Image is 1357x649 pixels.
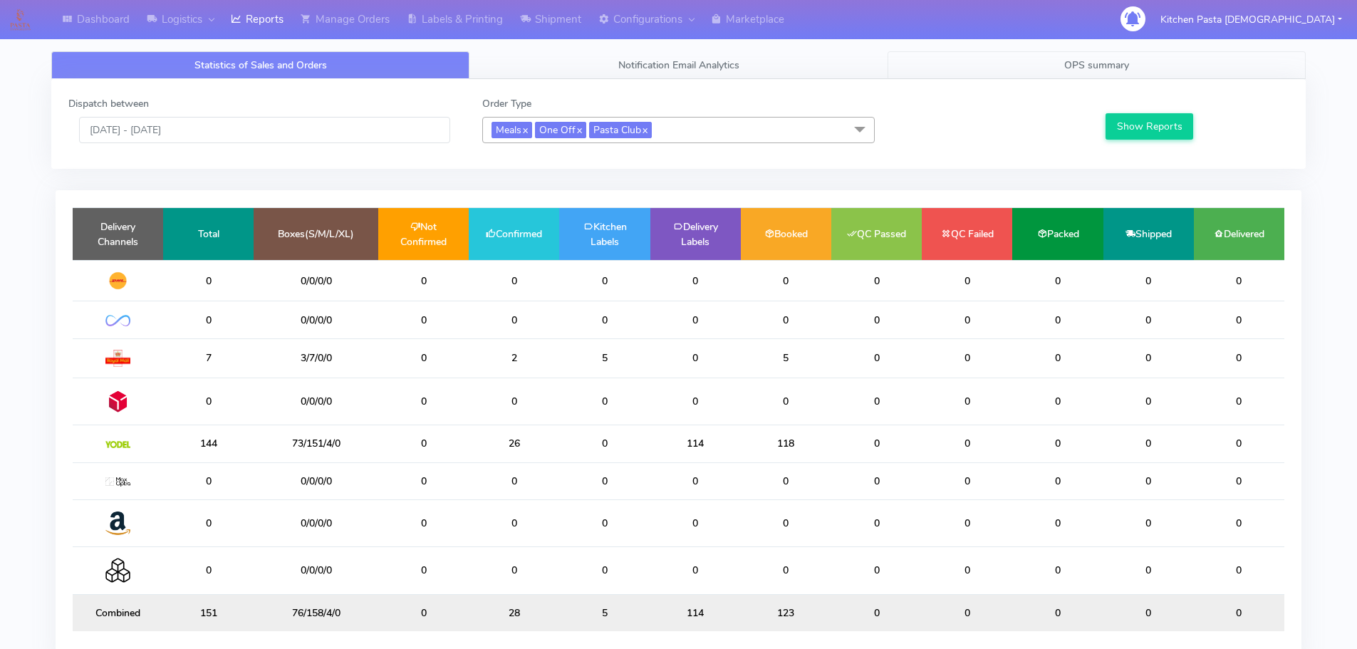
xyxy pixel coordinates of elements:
td: 123 [741,594,831,631]
td: 0 [650,547,741,594]
td: 0 [559,547,650,594]
img: Yodel [105,441,130,448]
td: 0 [378,378,469,425]
td: 0 [741,547,831,594]
td: 0 [922,425,1012,462]
button: Show Reports [1106,113,1193,140]
a: x [576,122,582,137]
td: 0 [831,378,922,425]
td: 0 [378,547,469,594]
td: 0 [1012,260,1103,301]
td: 0 [378,301,469,338]
td: Packed [1012,208,1103,260]
td: 0 [1194,338,1284,378]
td: 0 [378,260,469,301]
td: 0 [922,378,1012,425]
td: 0 [831,260,922,301]
td: 0/0/0/0 [254,462,378,499]
span: OPS summary [1064,58,1129,72]
td: QC Failed [922,208,1012,260]
td: 0 [650,462,741,499]
td: 0/0/0/0 [254,378,378,425]
td: 0 [163,260,254,301]
td: 0 [1012,462,1103,499]
img: MaxOptra [105,477,130,487]
td: 76/158/4/0 [254,594,378,631]
td: 114 [650,425,741,462]
td: 0 [1103,499,1194,546]
td: 0 [469,547,559,594]
td: 0 [922,547,1012,594]
td: 0 [1103,547,1194,594]
img: OnFleet [105,315,130,327]
td: 0 [559,425,650,462]
td: 0 [378,499,469,546]
td: 0 [650,301,741,338]
span: Notification Email Analytics [618,58,739,72]
td: Shipped [1103,208,1194,260]
td: 0/0/0/0 [254,260,378,301]
td: 5 [741,338,831,378]
td: 0 [650,260,741,301]
td: 73/151/4/0 [254,425,378,462]
td: 0 [922,499,1012,546]
td: 2 [469,338,559,378]
img: DPD [105,389,130,414]
td: 0/0/0/0 [254,301,378,338]
td: 0 [922,301,1012,338]
td: Boxes(S/M/L/XL) [254,208,378,260]
td: 0 [469,462,559,499]
label: Order Type [482,96,531,111]
td: 0 [1103,301,1194,338]
td: 0/0/0/0 [254,499,378,546]
td: 0 [831,425,922,462]
td: 0 [559,301,650,338]
td: 0/0/0/0 [254,547,378,594]
span: Statistics of Sales and Orders [194,58,327,72]
td: 0 [469,260,559,301]
td: 0 [1103,338,1194,378]
img: Amazon [105,511,130,536]
td: 0 [741,499,831,546]
td: Delivered [1194,208,1284,260]
td: 26 [469,425,559,462]
td: 0 [1012,594,1103,631]
td: 5 [559,594,650,631]
td: 0 [650,499,741,546]
span: Pasta Club [589,122,652,138]
td: Combined [73,594,163,631]
td: 0 [1103,462,1194,499]
td: 114 [650,594,741,631]
td: 0 [741,260,831,301]
td: 118 [741,425,831,462]
td: Total [163,208,254,260]
td: 0 [378,425,469,462]
td: 0 [163,462,254,499]
span: Meals [492,122,532,138]
td: 0 [831,462,922,499]
td: 0 [741,462,831,499]
a: x [521,122,528,137]
td: 0 [1103,594,1194,631]
td: 0 [1194,260,1284,301]
td: 0 [1194,499,1284,546]
td: 0 [1103,260,1194,301]
td: 0 [922,260,1012,301]
td: 0 [1194,301,1284,338]
td: 0 [469,378,559,425]
td: 0 [741,378,831,425]
td: 0 [469,301,559,338]
td: 0 [831,594,922,631]
td: Kitchen Labels [559,208,650,260]
td: 0 [1194,378,1284,425]
label: Dispatch between [68,96,149,111]
td: 0 [922,462,1012,499]
td: Not Confirmed [378,208,469,260]
td: 0 [559,462,650,499]
td: 0 [831,301,922,338]
span: One Off [535,122,586,138]
td: 5 [559,338,650,378]
td: Delivery Labels [650,208,741,260]
td: 0 [378,594,469,631]
td: 0 [163,547,254,594]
